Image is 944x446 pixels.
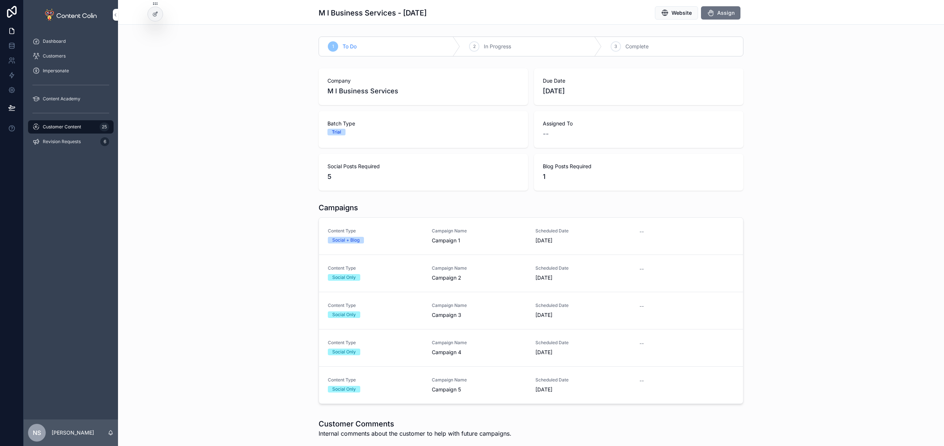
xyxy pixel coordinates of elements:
span: Revision Requests [43,139,81,145]
span: Content Type [328,340,423,346]
span: Campaign Name [432,340,527,346]
span: [DATE] [535,274,631,281]
span: Campaign Name [432,228,527,234]
span: Content Type [328,377,423,383]
span: Campaign 5 [432,386,527,393]
div: 25 [100,122,109,131]
h1: Customer Comments [319,419,511,429]
a: Dashboard [28,35,114,48]
a: Content TypeSocial + BlogCampaign NameCampaign 1Scheduled Date[DATE]-- [319,218,743,255]
span: To Do [343,43,357,50]
span: Scheduled Date [535,265,631,271]
span: Campaign 2 [432,274,527,281]
span: -- [639,228,644,235]
span: Content Type [328,302,423,308]
span: 1 [543,172,735,182]
div: scrollable content [24,30,118,158]
div: 6 [100,137,109,146]
span: Campaign Name [432,377,527,383]
span: Campaign 1 [432,237,527,244]
h1: M I Business Services - [DATE] [319,8,427,18]
span: Customers [43,53,66,59]
span: Assigned To [543,120,735,127]
div: Social Only [332,386,356,393]
a: Content Academy [28,92,114,106]
span: -- [639,265,644,273]
a: Impersonate [28,64,114,77]
span: Company [327,77,519,84]
span: Website [671,9,692,17]
span: 2 [473,44,476,49]
div: Social Only [332,349,356,355]
span: In Progress [484,43,511,50]
span: Scheduled Date [535,340,631,346]
img: App logo [45,9,97,21]
div: Social + Blog [332,237,360,243]
span: Content Type [328,265,423,271]
a: Customer Content25 [28,120,114,134]
span: -- [543,129,549,139]
span: [DATE] [535,386,631,393]
span: Campaign 4 [432,349,527,356]
span: Customer Content [43,124,81,130]
a: Customers [28,49,114,63]
span: Impersonate [43,68,69,74]
a: Content TypeSocial OnlyCampaign NameCampaign 4Scheduled Date[DATE]-- [319,329,743,367]
span: Assign [717,9,735,17]
div: Social Only [332,311,356,318]
button: Assign [701,6,740,20]
span: -- [639,302,644,310]
span: [DATE] [543,86,735,96]
span: Dashboard [43,38,66,44]
span: Campaign Name [432,265,527,271]
a: Content TypeSocial OnlyCampaign NameCampaign 2Scheduled Date[DATE]-- [319,255,743,292]
span: Campaign Name [432,302,527,308]
span: Content Type [328,228,423,234]
span: Batch Type [327,120,519,127]
span: Internal comments about the customer to help with future campaigns. [319,429,511,438]
span: 3 [614,44,617,49]
span: M I Business Services [327,86,519,96]
span: Scheduled Date [535,377,631,383]
span: Social Posts Required [327,163,519,170]
span: 1 [332,44,334,49]
span: Scheduled Date [535,302,631,308]
button: Website [655,6,698,20]
span: Due Date [543,77,735,84]
span: [DATE] [535,311,631,319]
div: Social Only [332,274,356,281]
a: Content TypeSocial OnlyCampaign NameCampaign 3Scheduled Date[DATE]-- [319,292,743,329]
span: Blog Posts Required [543,163,735,170]
h1: Campaigns [319,203,358,213]
span: Complete [625,43,649,50]
span: [DATE] [535,349,631,356]
div: Trial [332,129,341,135]
span: [DATE] [535,237,631,244]
span: Scheduled Date [535,228,631,234]
span: Content Academy [43,96,80,102]
p: [PERSON_NAME] [52,429,94,436]
span: Campaign 3 [432,311,527,319]
span: 5 [327,172,519,182]
span: -- [639,377,644,384]
a: Content TypeSocial OnlyCampaign NameCampaign 5Scheduled Date[DATE]-- [319,367,743,404]
a: Revision Requests6 [28,135,114,148]
span: NS [33,428,41,437]
span: -- [639,340,644,347]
